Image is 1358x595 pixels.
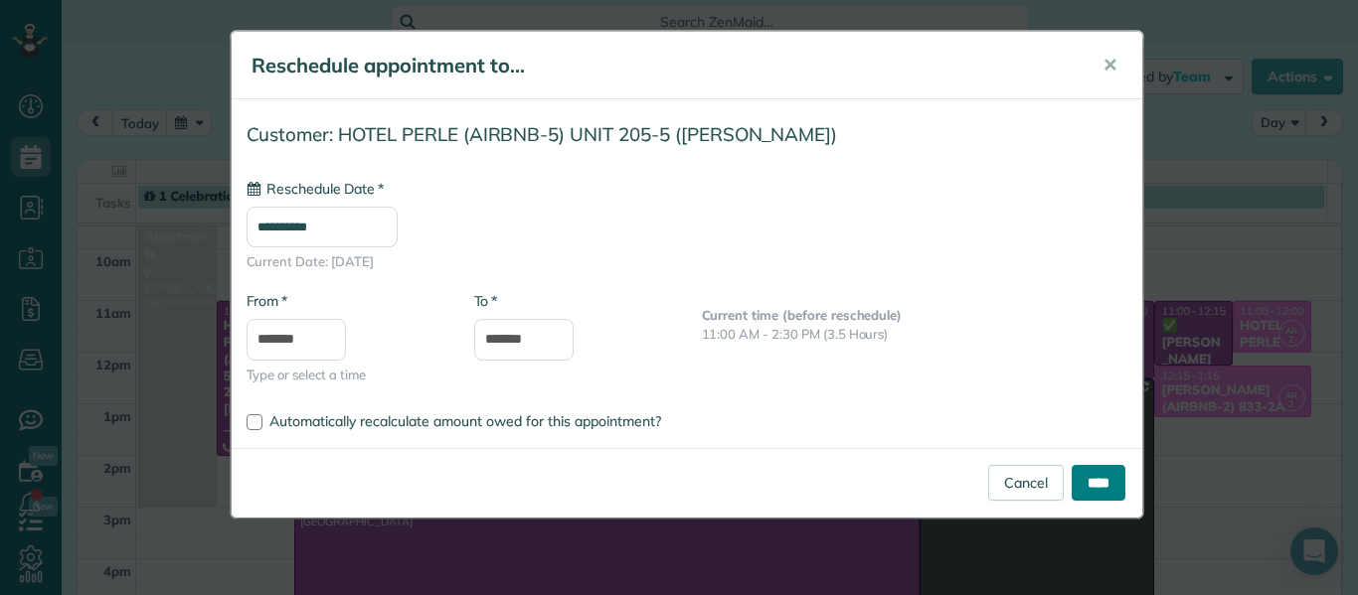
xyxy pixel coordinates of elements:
[1103,54,1117,76] span: ✕
[988,465,1064,501] a: Cancel
[247,291,287,311] label: From
[247,124,1127,145] h4: Customer: HOTEL PERLE (AIRBNB-5) UNIT 205-5 ([PERSON_NAME])
[474,291,497,311] label: To
[702,325,1127,344] p: 11:00 AM - 2:30 PM (3.5 Hours)
[252,52,1075,79] h5: Reschedule appointment to...
[702,307,903,323] b: Current time (before reschedule)
[247,366,444,384] span: Type or select a time
[269,412,661,430] span: Automatically recalculate amount owed for this appointment?
[247,179,384,199] label: Reschedule Date
[247,252,1127,271] span: Current Date: [DATE]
